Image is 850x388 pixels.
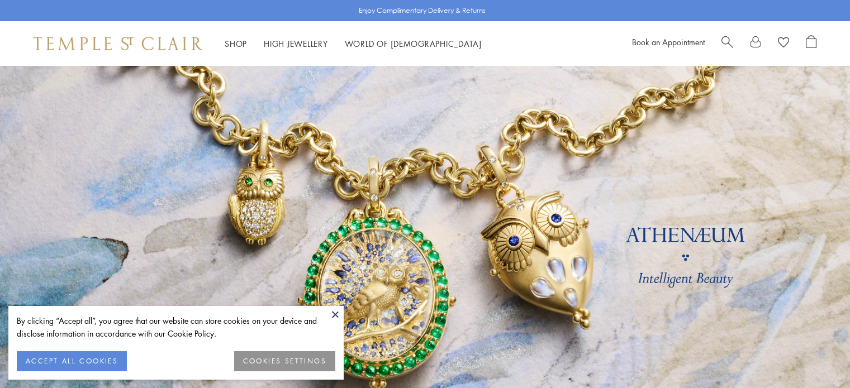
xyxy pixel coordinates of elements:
[721,35,733,52] a: Search
[225,38,247,49] a: ShopShop
[34,37,202,50] img: Temple St. Clair
[778,35,789,52] a: View Wishlist
[225,37,482,51] nav: Main navigation
[632,36,705,47] a: Book an Appointment
[345,38,482,49] a: World of [DEMOGRAPHIC_DATA]World of [DEMOGRAPHIC_DATA]
[359,5,486,16] p: Enjoy Complimentary Delivery & Returns
[234,351,335,371] button: COOKIES SETTINGS
[264,38,328,49] a: High JewelleryHigh Jewellery
[17,351,127,371] button: ACCEPT ALL COOKIES
[17,314,335,340] div: By clicking “Accept all”, you agree that our website can store cookies on your device and disclos...
[806,35,816,52] a: Open Shopping Bag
